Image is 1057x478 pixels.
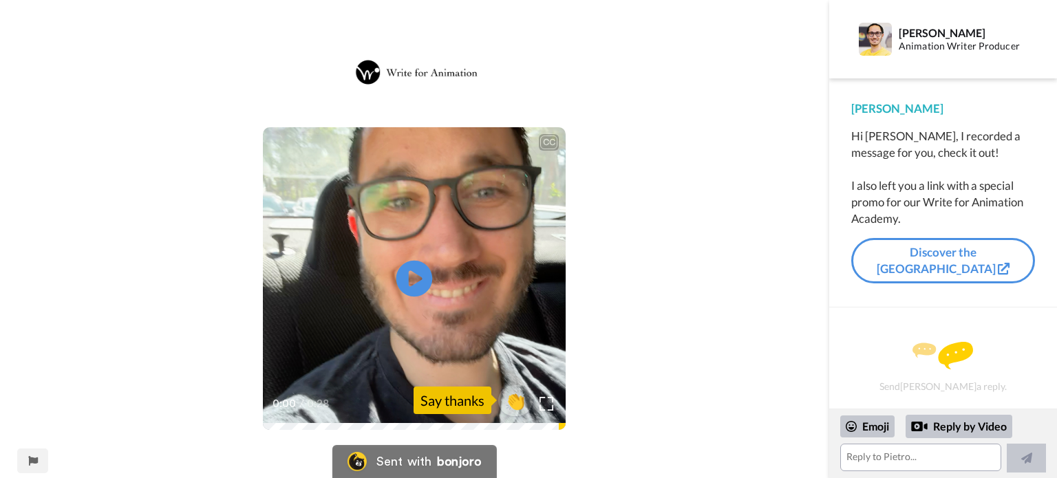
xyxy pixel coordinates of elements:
[332,445,496,478] a: Bonjoro LogoSent withbonjoro
[912,342,973,369] img: message.svg
[899,41,1034,52] div: Animation Writer Producer
[299,395,304,412] span: /
[899,26,1034,39] div: [PERSON_NAME]
[307,395,331,412] span: 0:28
[498,389,533,411] span: 👏
[437,455,481,468] div: bonjoro
[906,415,1012,438] div: Reply by Video
[911,418,928,435] div: Reply by Video
[273,395,297,412] span: 0:00
[348,452,367,471] img: Bonjoro Logo
[414,387,491,414] div: Say thanks
[498,385,533,416] button: 👏
[859,23,892,56] img: Profile Image
[851,100,1035,117] div: [PERSON_NAME]
[540,135,557,149] div: CC
[840,415,895,437] div: Emoji
[848,332,1038,402] div: Send [PERSON_NAME] a reply.
[348,45,481,100] img: 95b95e85-3819-4767-b7ca-f10176c219e5
[851,128,1035,227] div: Hi [PERSON_NAME], I recorded a message for you, check it out! I also left you a link with a speci...
[540,397,553,411] img: Full screen
[851,238,1035,284] a: Discover the [GEOGRAPHIC_DATA]
[376,455,431,468] div: Sent with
